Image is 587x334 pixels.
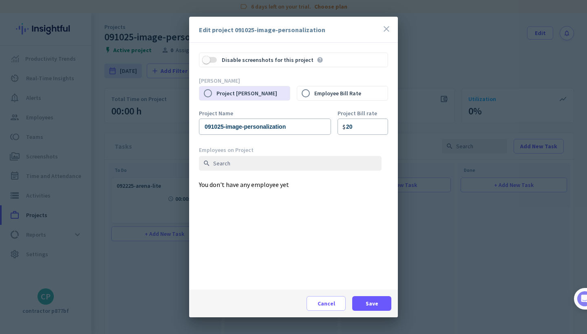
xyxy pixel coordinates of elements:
[199,146,388,290] div: You don't have any employee yet
[317,57,323,63] i: help
[342,124,346,130] div: $
[338,110,388,116] label: Project Bill rate
[382,24,391,34] i: close
[199,26,325,33] span: Edit project 091025-image-personalization
[307,296,346,311] button: Cancel
[203,160,210,167] i: search
[199,156,382,171] input: Search
[352,296,391,311] button: Save
[366,299,378,308] span: Save
[222,56,313,64] span: Disable screenshots for this project
[314,85,388,102] label: Employee Bill Rate
[199,110,331,116] label: Project Name
[199,119,331,135] input: Enter project name
[199,77,388,84] p: [PERSON_NAME]
[318,299,335,308] span: Cancel
[199,146,382,154] div: Employees on Project
[216,85,290,102] label: Project [PERSON_NAME]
